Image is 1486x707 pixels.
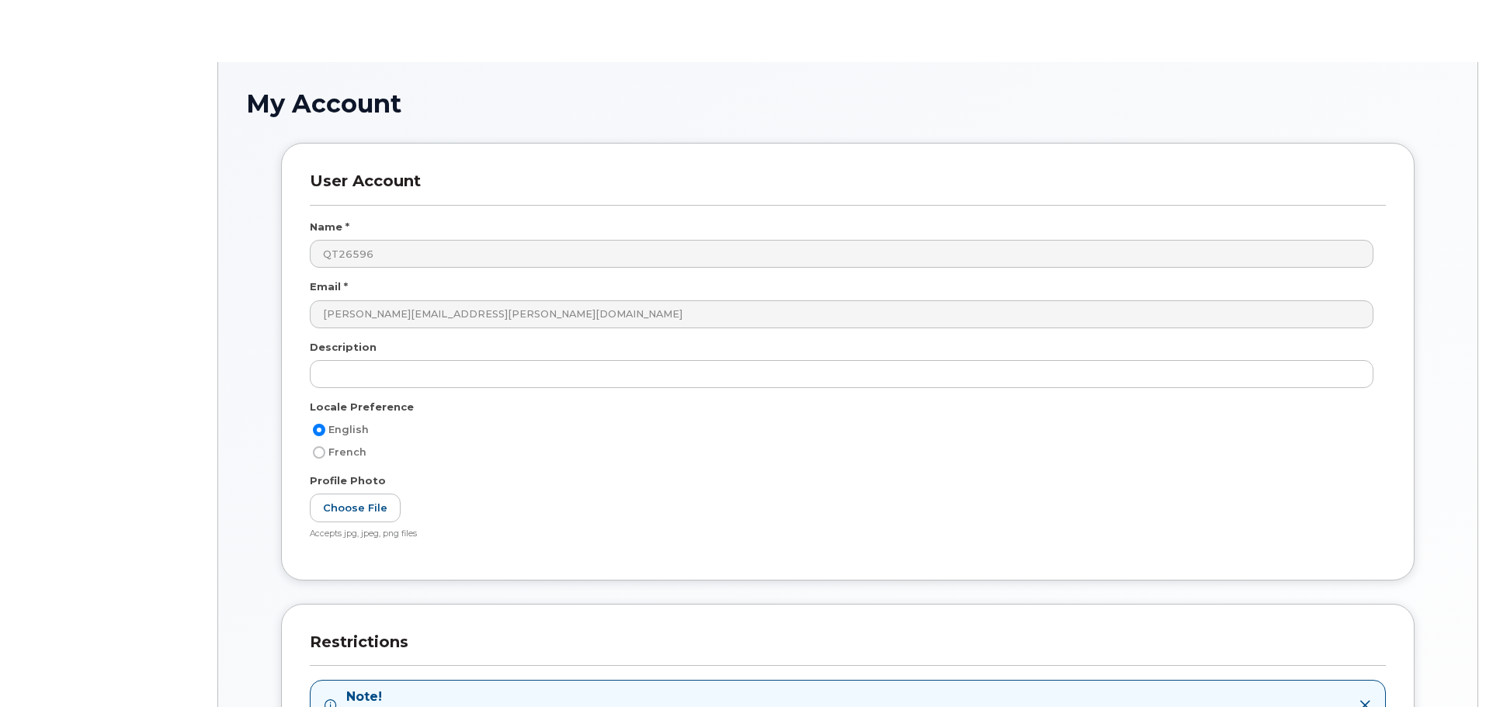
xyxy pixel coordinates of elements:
h3: Restrictions [310,632,1386,666]
div: Accepts jpg, jpeg, png files [310,529,1373,540]
label: Name * [310,220,349,234]
label: Profile Photo [310,473,386,488]
span: French [328,446,366,458]
h3: User Account [310,172,1386,205]
label: Description [310,340,377,355]
label: Email * [310,279,348,294]
span: English [328,424,369,435]
h1: My Account [246,90,1450,117]
input: English [313,424,325,436]
label: Choose File [310,494,401,522]
strong: Note! [346,688,1019,706]
input: French [313,446,325,459]
label: Locale Preference [310,400,414,414]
